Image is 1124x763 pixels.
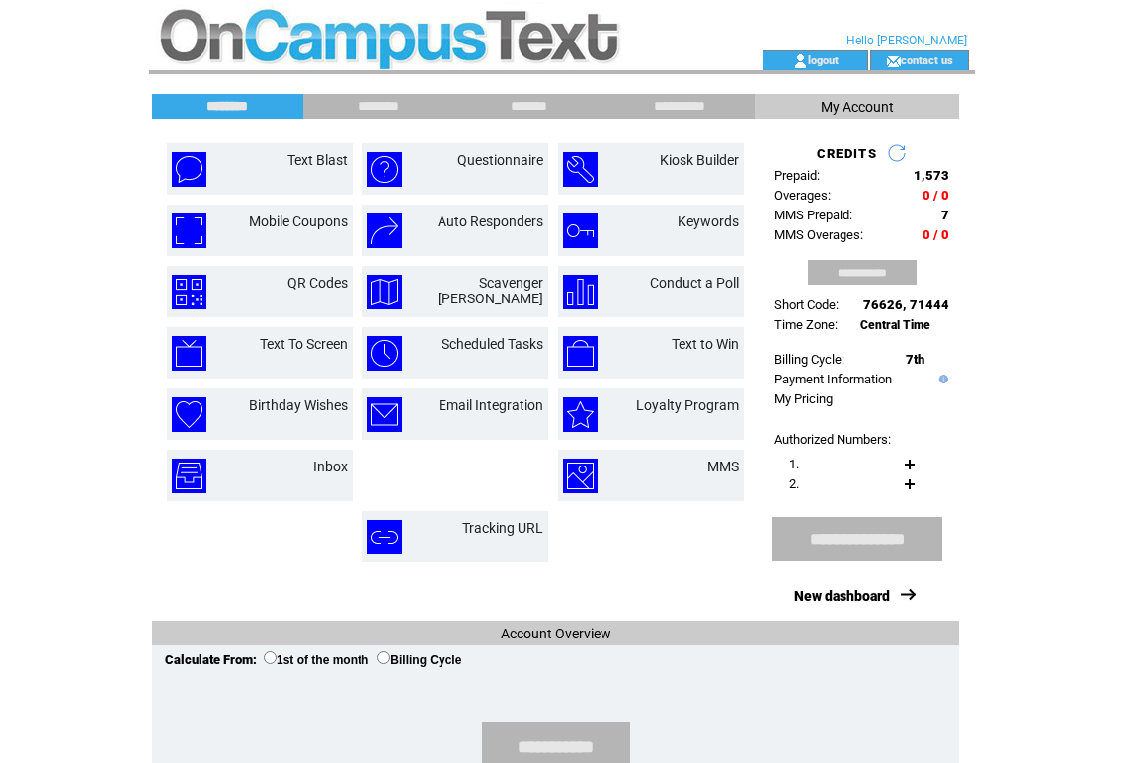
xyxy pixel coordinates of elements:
span: 1,573 [914,168,949,183]
a: My Pricing [774,391,833,406]
span: 0 / 0 [923,227,949,242]
a: Questionnaire [457,152,543,168]
img: scheduled-tasks.png [367,336,402,371]
input: 1st of the month [264,651,277,664]
img: contact_us_icon.gif [886,53,901,69]
a: Email Integration [439,397,543,413]
span: Overages: [774,188,831,203]
a: logout [808,53,839,66]
img: conduct-a-poll.png [563,275,598,309]
span: 1. [789,457,799,471]
span: Central Time [860,318,930,332]
span: MMS Prepaid: [774,208,852,222]
input: Billing Cycle [377,651,390,664]
span: Prepaid: [774,168,820,183]
img: text-to-screen.png [172,336,206,371]
img: help.gif [934,375,948,383]
span: Account Overview [501,626,611,641]
img: kiosk-builder.png [563,152,598,187]
a: Loyalty Program [636,397,739,413]
span: 7 [941,208,949,222]
img: email-integration.png [367,397,402,432]
span: Short Code: [774,297,839,312]
a: Scheduled Tasks [442,336,543,352]
a: Auto Responders [438,213,543,229]
a: Kiosk Builder [660,152,739,168]
img: birthday-wishes.png [172,397,206,432]
span: 2. [789,476,799,491]
img: qr-codes.png [172,275,206,309]
img: account_icon.gif [793,53,808,69]
a: Birthday Wishes [249,397,348,413]
a: MMS [707,459,739,474]
span: 76626, 71444 [863,297,949,312]
a: Text To Screen [260,336,348,352]
a: Inbox [313,459,348,474]
img: text-to-win.png [563,336,598,371]
img: mobile-coupons.png [172,213,206,248]
a: Conduct a Poll [650,275,739,291]
a: Text Blast [287,152,348,168]
a: Tracking URL [462,520,543,536]
a: Payment Information [774,372,892,386]
a: Text to Win [672,336,739,352]
span: 0 / 0 [923,188,949,203]
span: Calculate From: [165,652,257,667]
img: inbox.png [172,459,206,493]
img: questionnaire.png [367,152,402,187]
span: Time Zone: [774,317,838,332]
span: 7th [906,352,924,367]
img: text-blast.png [172,152,206,187]
img: mms.png [563,459,598,493]
img: scavenger-hunt.png [367,275,402,309]
a: Mobile Coupons [249,213,348,229]
a: QR Codes [287,275,348,291]
img: tracking-url.png [367,520,402,554]
span: MMS Overages: [774,227,863,242]
a: Scavenger [PERSON_NAME] [438,275,543,306]
a: Keywords [678,213,739,229]
img: keywords.png [563,213,598,248]
span: Authorized Numbers: [774,432,891,447]
img: auto-responders.png [367,213,402,248]
img: loyalty-program.png [563,397,598,432]
a: contact us [901,53,953,66]
label: Billing Cycle [377,653,461,667]
span: Billing Cycle: [774,352,844,367]
label: 1st of the month [264,653,368,667]
span: CREDITS [817,146,877,161]
span: My Account [821,99,894,115]
a: New dashboard [794,588,890,604]
span: Hello [PERSON_NAME] [846,34,967,47]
